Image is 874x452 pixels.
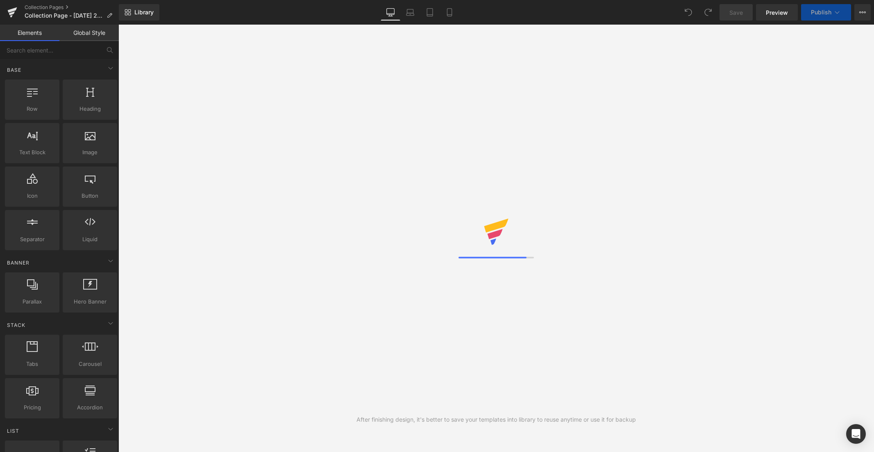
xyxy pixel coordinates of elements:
[6,321,26,329] span: Stack
[400,4,420,21] a: Laptop
[700,4,716,21] button: Redo
[7,105,57,113] span: Row
[65,148,115,157] span: Image
[119,4,159,21] a: New Library
[440,4,459,21] a: Mobile
[756,4,798,21] a: Preview
[7,297,57,306] span: Parallax
[766,8,788,17] span: Preview
[25,4,119,11] a: Collection Pages
[7,148,57,157] span: Text Block
[6,427,20,435] span: List
[381,4,400,21] a: Desktop
[7,235,57,244] span: Separator
[65,360,115,368] span: Carousel
[854,4,871,21] button: More
[134,9,154,16] span: Library
[356,415,636,424] div: After finishing design, it's better to save your templates into library to reuse anytime or use i...
[59,25,119,41] a: Global Style
[801,4,851,21] button: Publish
[65,192,115,200] span: Button
[65,297,115,306] span: Hero Banner
[680,4,697,21] button: Undo
[6,259,30,267] span: Banner
[65,403,115,412] span: Accordion
[6,66,22,74] span: Base
[7,403,57,412] span: Pricing
[729,8,743,17] span: Save
[420,4,440,21] a: Tablet
[25,12,103,19] span: Collection Page - [DATE] 20:11:44
[65,105,115,113] span: Heading
[7,192,57,200] span: Icon
[846,424,866,444] div: Open Intercom Messenger
[811,9,831,16] span: Publish
[7,360,57,368] span: Tabs
[65,235,115,244] span: Liquid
